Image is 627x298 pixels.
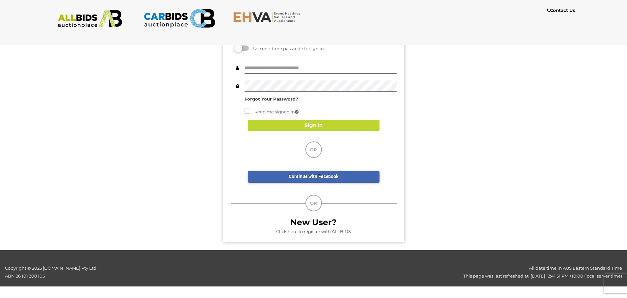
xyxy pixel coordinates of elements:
a: Click here to register with ALLBIDS [276,229,351,234]
a: Forgot Your Password? [245,96,298,102]
img: ALLBIDS.com.au [54,10,126,28]
img: EHVA.com.au [233,12,304,22]
a: Continue with Facebook [248,171,379,183]
div: OR [305,141,322,158]
div: All date time in AUS Eastern Standard Time This page was last refreshed at: [DATE] 12:41:31 PM +1... [157,264,627,280]
button: Sign In [248,120,379,131]
img: CARBIDS.com.au [144,7,215,30]
label: Keep me signed in [245,108,299,116]
b: Contact Us [547,8,575,13]
a: Contact Us [547,7,577,14]
b: New User? [290,217,337,227]
div: OR [305,195,322,211]
span: Use one-time passcode to sign in [250,46,324,51]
